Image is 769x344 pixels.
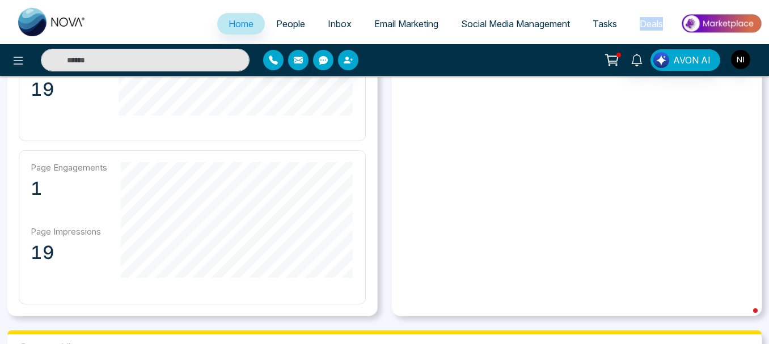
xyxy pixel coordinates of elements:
img: Lead Flow [653,52,669,68]
a: Email Marketing [363,13,450,35]
img: Market-place.gif [680,11,762,36]
img: User Avatar [731,50,750,69]
a: Inbox [316,13,363,35]
a: Tasks [581,13,628,35]
a: People [265,13,316,35]
span: Email Marketing [374,18,438,29]
a: Home [217,13,265,35]
button: AVON AI [650,49,720,71]
a: Social Media Management [450,13,581,35]
span: Tasks [593,18,617,29]
span: Inbox [328,18,352,29]
span: Home [229,18,253,29]
p: 19 [31,241,107,264]
span: People [276,18,305,29]
a: Deals [628,13,674,35]
iframe: Intercom live chat [730,305,758,333]
span: Deals [640,18,663,29]
p: 19 [31,78,105,101]
img: Nova CRM Logo [18,8,86,36]
p: Page Engagements [31,162,107,173]
p: 1 [31,177,107,200]
span: Social Media Management [461,18,570,29]
span: AVON AI [673,53,711,67]
p: Page Impressions [31,226,107,237]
